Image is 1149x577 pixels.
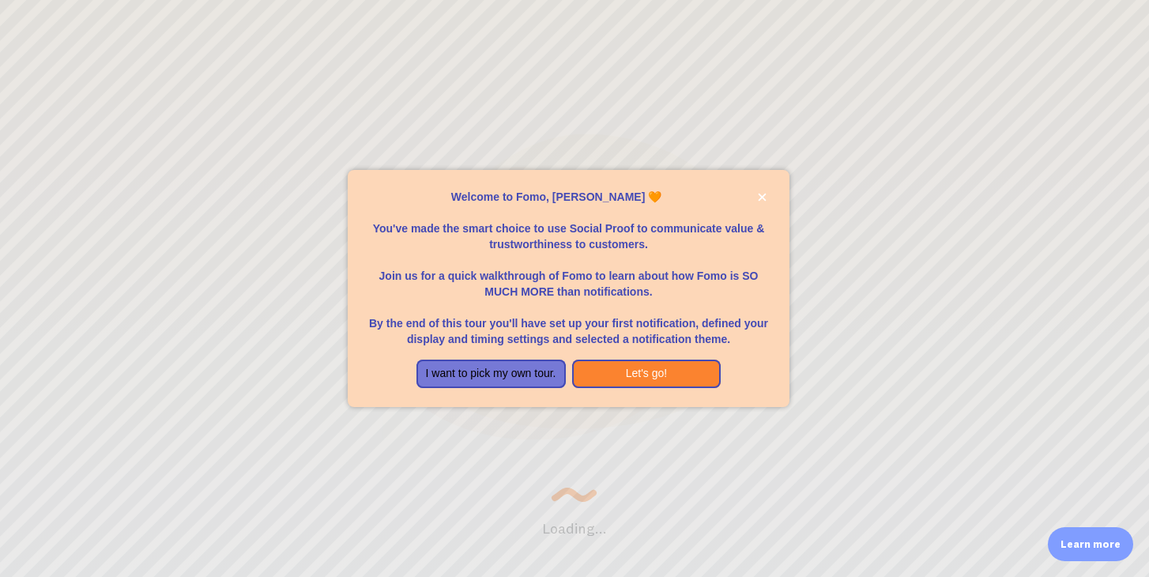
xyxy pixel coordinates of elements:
button: I want to pick my own tour. [416,360,566,388]
div: Welcome to Fomo, Vicki Pollack 🧡You&amp;#39;ve made the smart choice to use Social Proof to commu... [348,170,790,407]
div: Learn more [1048,527,1133,561]
p: Join us for a quick walkthrough of Fomo to learn about how Fomo is SO MUCH MORE than notifications. [367,252,771,300]
p: Welcome to Fomo, [PERSON_NAME] 🧡 [367,189,771,205]
button: Let's go! [572,360,721,388]
p: You've made the smart choice to use Social Proof to communicate value & trustworthiness to custom... [367,205,771,252]
p: Learn more [1060,537,1121,552]
button: close, [754,189,770,206]
p: By the end of this tour you'll have set up your first notification, defined your display and timi... [367,300,771,347]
